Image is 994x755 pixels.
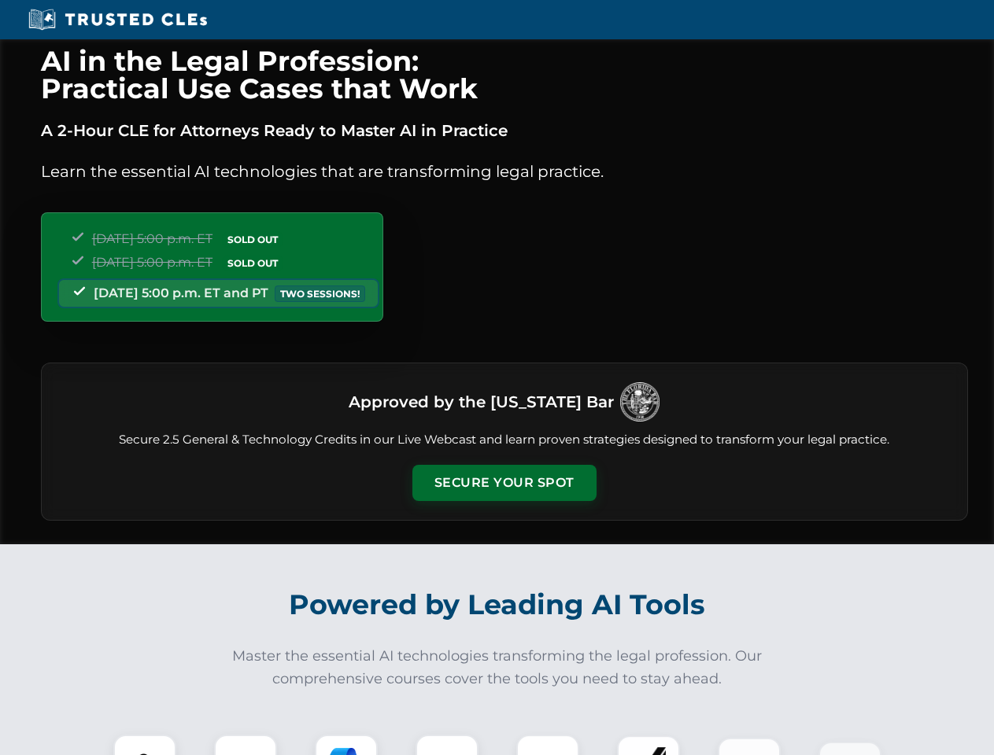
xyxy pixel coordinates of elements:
span: SOLD OUT [222,231,283,248]
p: A 2-Hour CLE for Attorneys Ready to Master AI in Practice [41,118,968,143]
img: Logo [620,382,660,422]
span: [DATE] 5:00 p.m. ET [92,255,212,270]
p: Master the essential AI technologies transforming the legal profession. Our comprehensive courses... [222,645,773,691]
span: SOLD OUT [222,255,283,271]
h2: Powered by Leading AI Tools [61,577,933,632]
h3: Approved by the [US_STATE] Bar [349,388,614,416]
button: Secure Your Spot [412,465,597,501]
p: Secure 2.5 General & Technology Credits in our Live Webcast and learn proven strategies designed ... [61,431,948,449]
p: Learn the essential AI technologies that are transforming legal practice. [41,159,968,184]
img: Trusted CLEs [24,8,212,31]
h1: AI in the Legal Profession: Practical Use Cases that Work [41,47,968,102]
span: [DATE] 5:00 p.m. ET [92,231,212,246]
